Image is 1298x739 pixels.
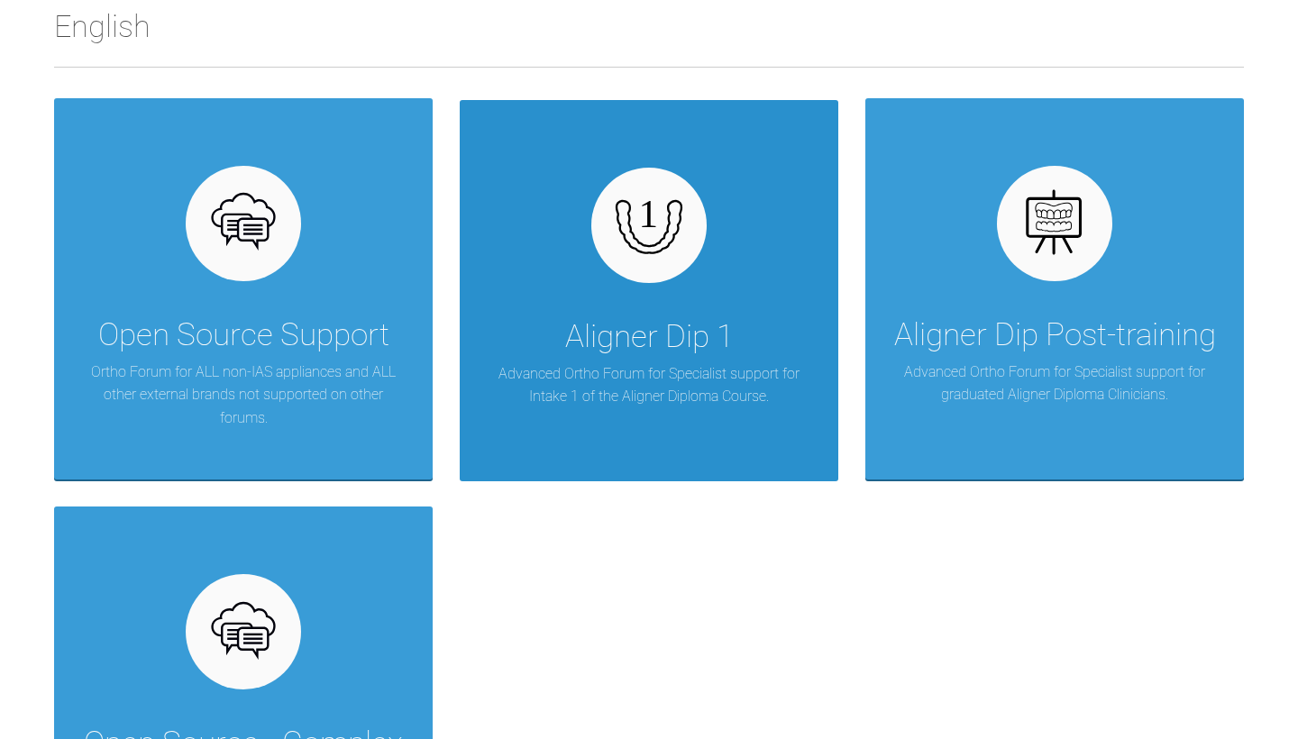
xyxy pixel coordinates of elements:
[615,190,684,260] img: aligner-diploma-1.b1651a58.svg
[98,310,389,360] div: Open Source Support
[1020,188,1090,258] img: aligner-diploma.90870aee.svg
[81,360,406,430] p: Ortho Forum for ALL non-IAS appliances and ALL other external brands not supported on other forums.
[892,360,1217,406] p: Advanced Ortho Forum for Specialist support for graduated Aligner Diploma Clinicians.
[487,362,811,408] p: Advanced Ortho Forum for Specialist support for Intake 1 of the Aligner Diploma Course.
[54,2,1244,67] h2: English
[565,312,734,362] div: Aligner Dip 1
[54,98,433,479] a: Open Source SupportOrtho Forum for ALL non-IAS appliances and ALL other external brands not suppo...
[865,98,1244,479] a: Aligner Dip Post-trainingAdvanced Ortho Forum for Specialist support for graduated Aligner Diplom...
[460,98,838,479] a: Aligner Dip 1Advanced Ortho Forum for Specialist support for Intake 1 of the Aligner Diploma Course.
[894,310,1216,360] div: Aligner Dip Post-training
[209,598,279,667] img: opensource.6e495855.svg
[209,188,279,258] img: opensource.6e495855.svg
